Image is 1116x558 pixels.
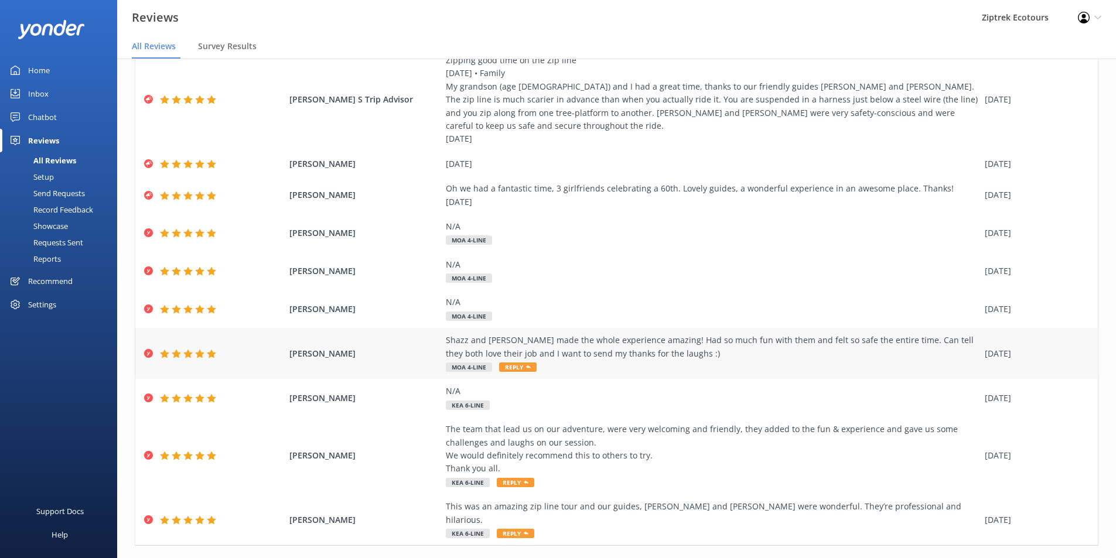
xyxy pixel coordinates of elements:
[7,185,85,201] div: Send Requests
[28,59,50,82] div: Home
[446,423,979,475] div: The team that lead us on our adventure, were very welcoming and friendly, they added to the fun &...
[446,500,979,526] div: This was an amazing zip line tour and our guides, [PERSON_NAME] and [PERSON_NAME] were wonderful....
[985,347,1083,360] div: [DATE]
[446,235,492,245] span: Moa 4-Line
[446,311,492,321] span: Moa 4-Line
[446,362,492,372] span: Moa 4-Line
[28,82,49,105] div: Inbox
[52,523,68,546] div: Help
[7,234,117,251] a: Requests Sent
[132,40,176,52] span: All Reviews
[985,449,1083,462] div: [DATE]
[289,449,441,462] span: [PERSON_NAME]
[985,93,1083,106] div: [DATE]
[36,499,84,523] div: Support Docs
[985,189,1083,201] div: [DATE]
[446,385,979,398] div: N/A
[7,169,54,185] div: Setup
[289,514,441,526] span: [PERSON_NAME]
[7,251,117,267] a: Reports
[446,334,979,360] div: Shazz and [PERSON_NAME] made the whole experience amazing! Had so much fun with them and felt so ...
[446,296,979,309] div: N/A
[7,234,83,251] div: Requests Sent
[497,478,534,487] span: Reply
[499,362,537,372] span: Reply
[446,258,979,271] div: N/A
[7,251,61,267] div: Reports
[28,269,73,293] div: Recommend
[497,529,534,538] span: Reply
[18,20,85,39] img: yonder-white-logo.png
[7,169,117,185] a: Setup
[7,201,117,218] a: Record Feedback
[7,218,68,234] div: Showcase
[985,514,1083,526] div: [DATE]
[132,8,179,27] h3: Reviews
[7,152,117,169] a: All Reviews
[446,54,979,146] div: Zipping good time on the Zip line [DATE] • Family My grandson (age [DEMOGRAPHIC_DATA]) and I had ...
[289,158,441,170] span: [PERSON_NAME]
[28,129,59,152] div: Reviews
[985,227,1083,239] div: [DATE]
[446,158,979,170] div: [DATE]
[289,347,441,360] span: [PERSON_NAME]
[985,392,1083,405] div: [DATE]
[28,293,56,316] div: Settings
[985,265,1083,278] div: [DATE]
[28,105,57,129] div: Chatbot
[446,182,979,208] div: Oh we had a fantastic time, 3 girlfriends celebrating a 60th. Lovely guides, a wonderful experien...
[289,227,441,239] span: [PERSON_NAME]
[7,152,76,169] div: All Reviews
[289,189,441,201] span: [PERSON_NAME]
[7,218,117,234] a: Showcase
[446,273,492,283] span: Moa 4-Line
[985,303,1083,316] div: [DATE]
[289,303,441,316] span: [PERSON_NAME]
[985,158,1083,170] div: [DATE]
[7,201,93,218] div: Record Feedback
[289,93,441,106] span: [PERSON_NAME] S Trip Advisor
[289,265,441,278] span: [PERSON_NAME]
[446,529,490,538] span: Kea 6-Line
[446,220,979,233] div: N/A
[289,392,441,405] span: [PERSON_NAME]
[7,185,117,201] a: Send Requests
[446,400,490,410] span: Kea 6-Line
[446,478,490,487] span: Kea 6-Line
[198,40,257,52] span: Survey Results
